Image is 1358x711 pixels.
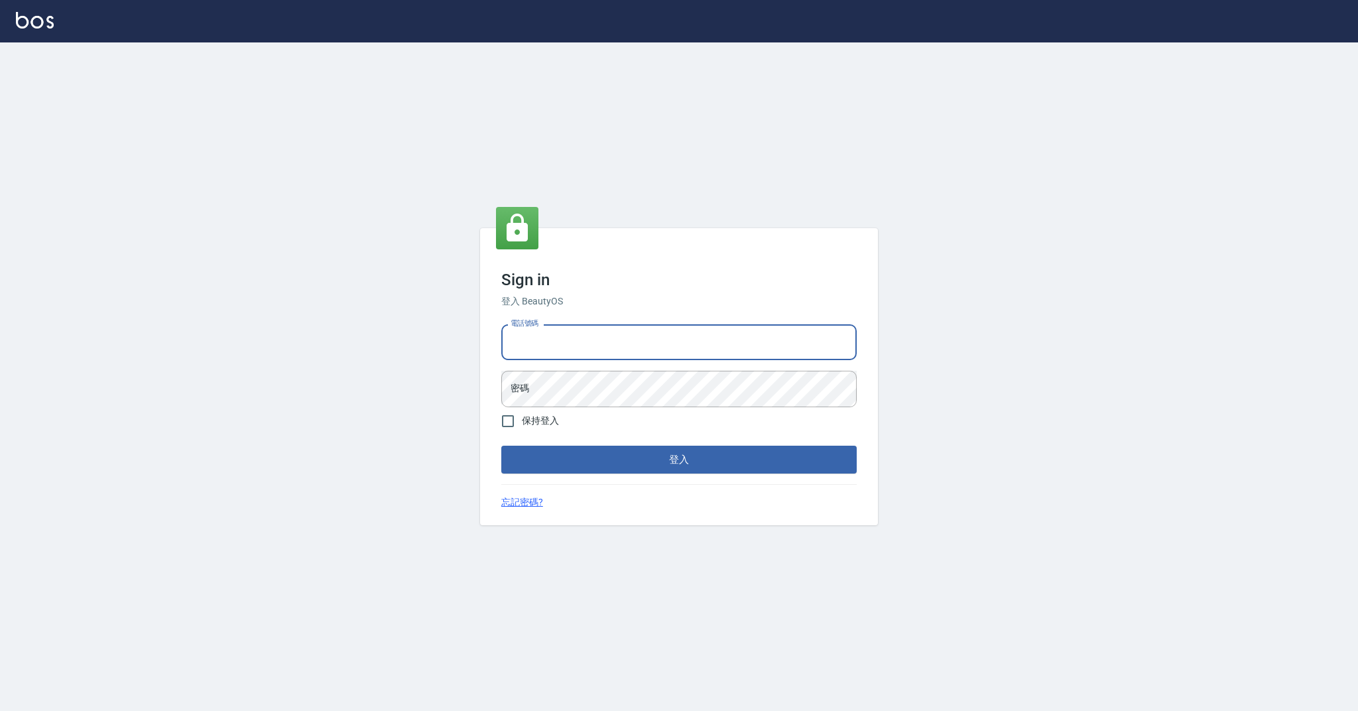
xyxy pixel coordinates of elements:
[511,318,538,328] label: 電話號碼
[501,446,857,474] button: 登入
[16,12,54,29] img: Logo
[501,294,857,308] h6: 登入 BeautyOS
[501,271,857,289] h3: Sign in
[501,495,543,509] a: 忘記密碼?
[522,414,559,428] span: 保持登入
